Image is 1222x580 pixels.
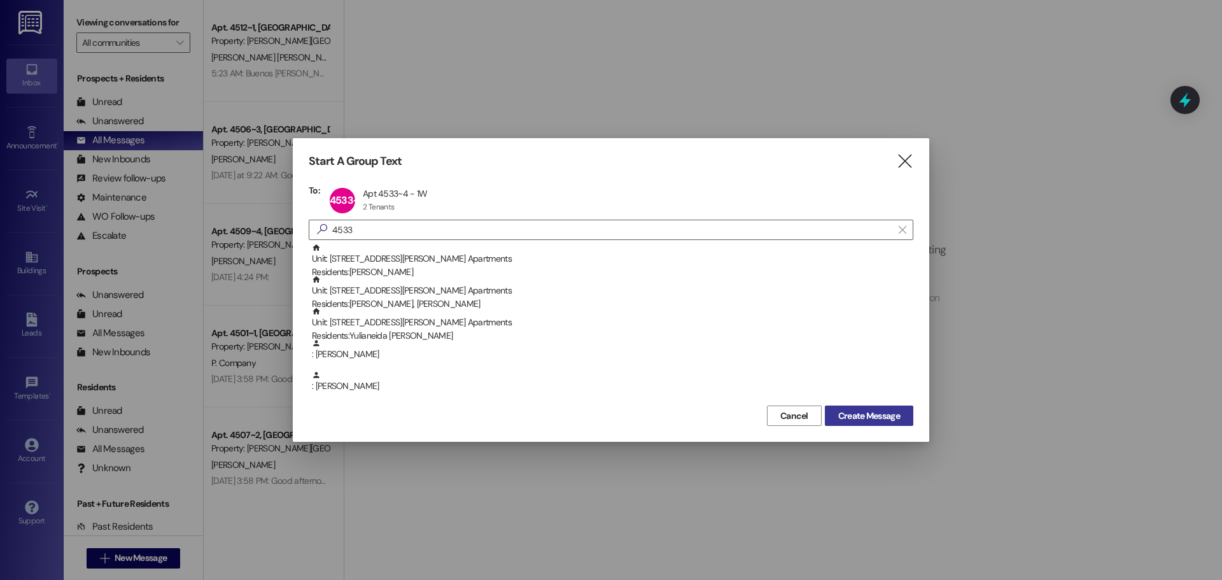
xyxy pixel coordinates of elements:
div: Residents: Yulianeida [PERSON_NAME] [312,329,913,343]
h3: To: [309,185,320,196]
div: Apt 4533~4 - 1W [363,188,428,199]
div: : [PERSON_NAME] [312,371,913,393]
button: Cancel [767,406,822,426]
span: Create Message [838,409,900,423]
div: Unit: [STREET_ADDRESS][PERSON_NAME] ApartmentsResidents:[PERSON_NAME], [PERSON_NAME] [309,275,913,307]
div: Unit: [STREET_ADDRESS][PERSON_NAME] Apartments [312,307,913,343]
h3: Start A Group Text [309,154,402,169]
div: Unit: [STREET_ADDRESS][PERSON_NAME] ApartmentsResidents:[PERSON_NAME] [309,243,913,275]
div: Unit: [STREET_ADDRESS][PERSON_NAME] Apartments [312,275,913,311]
div: 2 Tenants [363,202,395,212]
span: 4533~4 [330,194,364,207]
i:  [899,225,906,235]
div: : [PERSON_NAME] [309,339,913,371]
span: Cancel [780,409,808,423]
input: Search for any contact or apartment [332,221,892,239]
i:  [312,223,332,236]
div: Residents: [PERSON_NAME], [PERSON_NAME] [312,297,913,311]
i:  [896,155,913,168]
div: Unit: [STREET_ADDRESS][PERSON_NAME] Apartments [312,243,913,279]
div: : [PERSON_NAME] [312,339,913,361]
button: Clear text [892,220,913,239]
div: Unit: [STREET_ADDRESS][PERSON_NAME] ApartmentsResidents:Yulianeida [PERSON_NAME] [309,307,913,339]
div: : [PERSON_NAME] [309,371,913,402]
div: Residents: [PERSON_NAME] [312,265,913,279]
button: Create Message [825,406,913,426]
